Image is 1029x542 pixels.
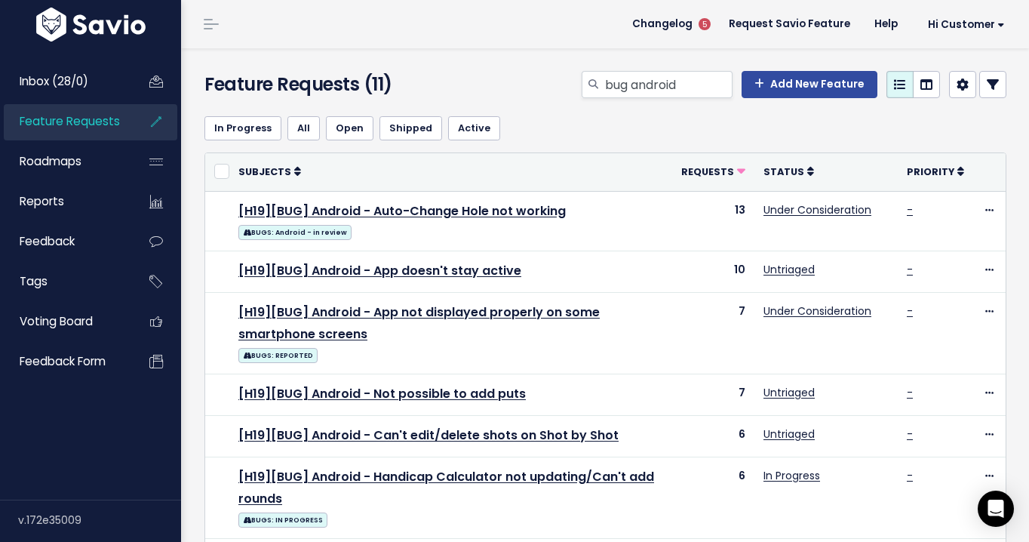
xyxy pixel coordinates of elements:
span: BUGS: Android - in review [238,225,352,240]
span: Inbox (28/0) [20,73,88,89]
a: - [907,303,913,319]
a: Under Consideration [763,303,871,319]
a: - [907,262,913,277]
span: Feedback form [20,353,106,369]
span: Priority [907,165,954,178]
a: Active [448,116,500,140]
a: Under Consideration [763,202,871,217]
a: Feedback [4,224,125,259]
span: Requests [681,165,734,178]
td: 13 [672,191,754,251]
a: - [907,385,913,400]
a: Open [326,116,373,140]
a: Shipped [379,116,442,140]
a: [H19][BUG] Android - App doesn't stay active [238,262,521,279]
a: [H19][BUG] Android - Handicap Calculator not updating/Can't add rounds [238,468,654,507]
img: logo-white.9d6f32f41409.svg [32,8,149,42]
a: All [287,116,320,140]
a: - [907,427,913,442]
a: Roadmaps [4,144,125,179]
span: Reports [20,193,64,209]
td: 7 [672,374,754,415]
span: Tags [20,273,48,289]
a: - [907,468,913,483]
a: Hi Customer [910,13,1017,36]
span: Feedback [20,233,75,249]
a: In Progress [763,468,820,483]
a: In Progress [204,116,281,140]
span: Feature Requests [20,113,120,129]
td: 7 [672,292,754,374]
a: Requests [681,164,745,179]
a: Feature Requests [4,104,125,139]
a: [H19][BUG] Android - Auto-Change Hole not working [238,202,566,220]
td: 6 [672,457,754,538]
a: Request Savio Feature [717,13,862,35]
span: Hi Customer [928,19,1005,30]
a: Priority [907,164,964,179]
a: Voting Board [4,304,125,339]
input: Search features... [604,71,733,98]
a: Subjects [238,164,301,179]
span: BUGS: REPORTED [238,348,318,363]
a: Feedback form [4,344,125,379]
a: BUGS: IN PROGRESS [238,510,327,528]
a: Status [763,164,814,179]
span: Subjects [238,165,291,178]
a: BUGS: REPORTED [238,345,318,364]
a: [H19][BUG] Android - Not possible to add puts [238,385,526,402]
span: Changelog [632,19,693,29]
a: Reports [4,184,125,219]
a: BUGS: Android - in review [238,222,352,241]
span: BUGS: IN PROGRESS [238,513,327,528]
span: 5 [699,18,711,30]
div: v.172e35009 [18,500,181,540]
a: Tags [4,264,125,299]
a: Add New Feature [742,71,877,98]
a: - [907,202,913,217]
td: 10 [672,251,754,292]
a: Help [862,13,910,35]
span: Roadmaps [20,153,81,169]
a: [H19][BUG] Android - Can't edit/delete shots on Shot by Shot [238,427,619,444]
h4: Feature Requests (11) [204,71,457,98]
a: Untriaged [763,427,815,442]
td: 6 [672,415,754,457]
a: Untriaged [763,385,815,400]
div: Open Intercom Messenger [978,491,1014,527]
a: Untriaged [763,262,815,277]
ul: Filter feature requests [204,116,1006,140]
a: [H19][BUG] Android - App not displayed properly on some smartphone screens [238,303,600,343]
span: Voting Board [20,313,93,329]
span: Status [763,165,804,178]
a: Inbox (28/0) [4,64,125,99]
